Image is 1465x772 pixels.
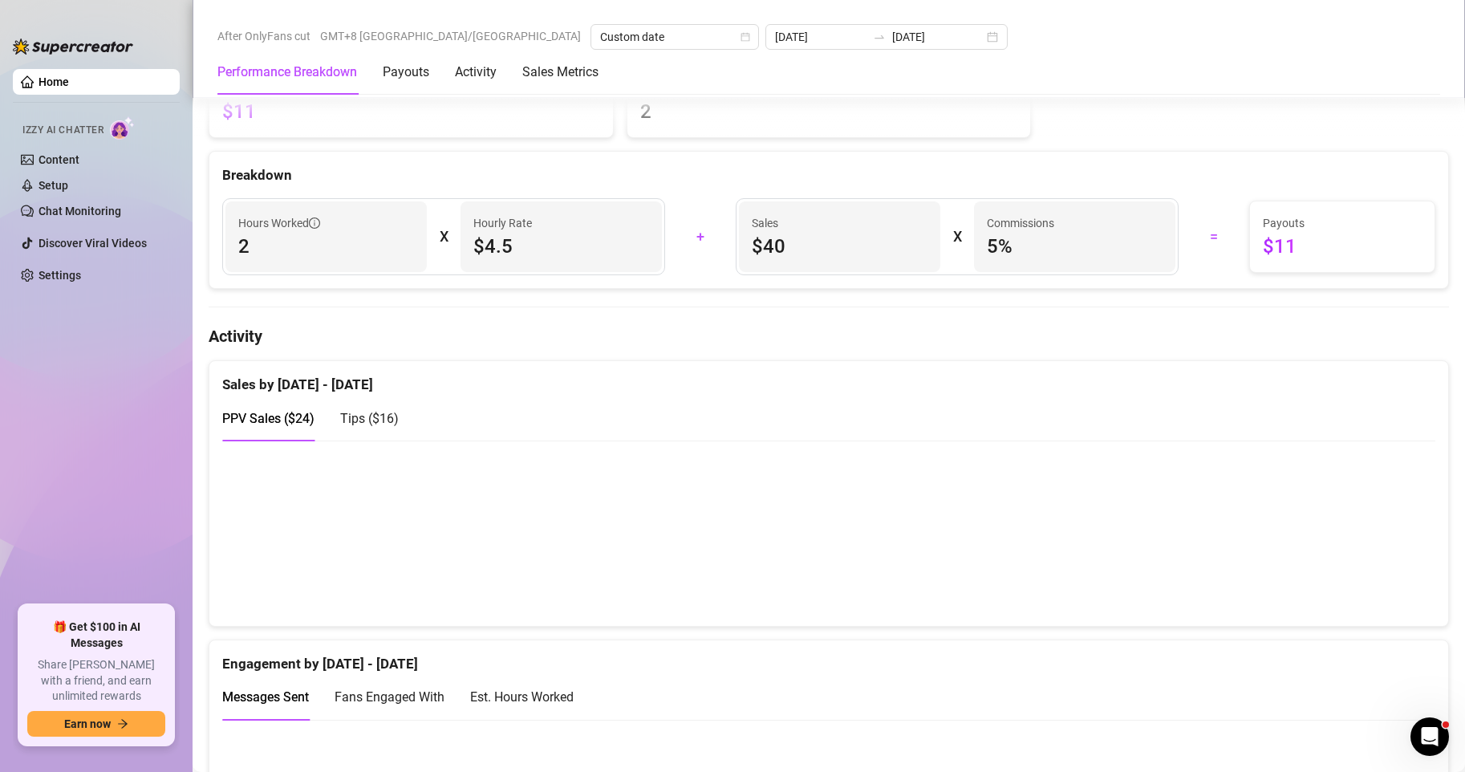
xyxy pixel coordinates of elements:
[473,214,532,232] article: Hourly Rate
[222,165,1435,186] div: Breakdown
[222,689,309,705] span: Messages Sent
[27,711,165,737] button: Earn nowarrow-right
[39,153,79,166] a: Content
[873,30,886,43] span: swap-right
[217,24,310,48] span: After OnlyFans cut
[117,718,128,729] span: arrow-right
[600,25,749,49] span: Custom date
[1263,234,1422,259] span: $11
[335,689,444,705] span: Fans Engaged With
[892,28,984,46] input: End date
[522,63,599,82] div: Sales Metrics
[340,411,399,426] span: Tips ( $16 )
[309,217,320,229] span: info-circle
[217,63,357,82] div: Performance Breakdown
[22,123,103,138] span: Izzy AI Chatter
[39,179,68,192] a: Setup
[222,361,1435,396] div: Sales by [DATE] - [DATE]
[238,214,320,232] span: Hours Worked
[39,205,121,217] a: Chat Monitoring
[110,116,135,140] img: AI Chatter
[222,99,600,124] span: $11
[27,620,165,651] span: 🎁 Get $100 in AI Messages
[209,325,1449,347] h4: Activity
[39,75,69,88] a: Home
[752,214,927,232] span: Sales
[987,234,1163,259] span: 5 %
[775,28,866,46] input: Start date
[64,717,111,730] span: Earn now
[640,99,1018,124] span: 2
[873,30,886,43] span: to
[222,640,1435,675] div: Engagement by [DATE] - [DATE]
[320,24,581,48] span: GMT+8 [GEOGRAPHIC_DATA]/[GEOGRAPHIC_DATA]
[675,224,726,250] div: +
[238,234,414,259] span: 2
[455,63,497,82] div: Activity
[1410,717,1449,756] iframe: Intercom live chat
[440,224,448,250] div: X
[1188,224,1240,250] div: =
[27,657,165,705] span: Share [PERSON_NAME] with a friend, and earn unlimited rewards
[39,237,147,250] a: Discover Viral Videos
[383,63,429,82] div: Payouts
[987,214,1054,232] article: Commissions
[1263,214,1422,232] span: Payouts
[470,687,574,707] div: Est. Hours Worked
[473,234,649,259] span: $4.5
[741,32,750,42] span: calendar
[752,234,927,259] span: $40
[953,224,961,250] div: X
[13,39,133,55] img: logo-BBDzfeDw.svg
[222,411,315,426] span: PPV Sales ( $24 )
[39,269,81,282] a: Settings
